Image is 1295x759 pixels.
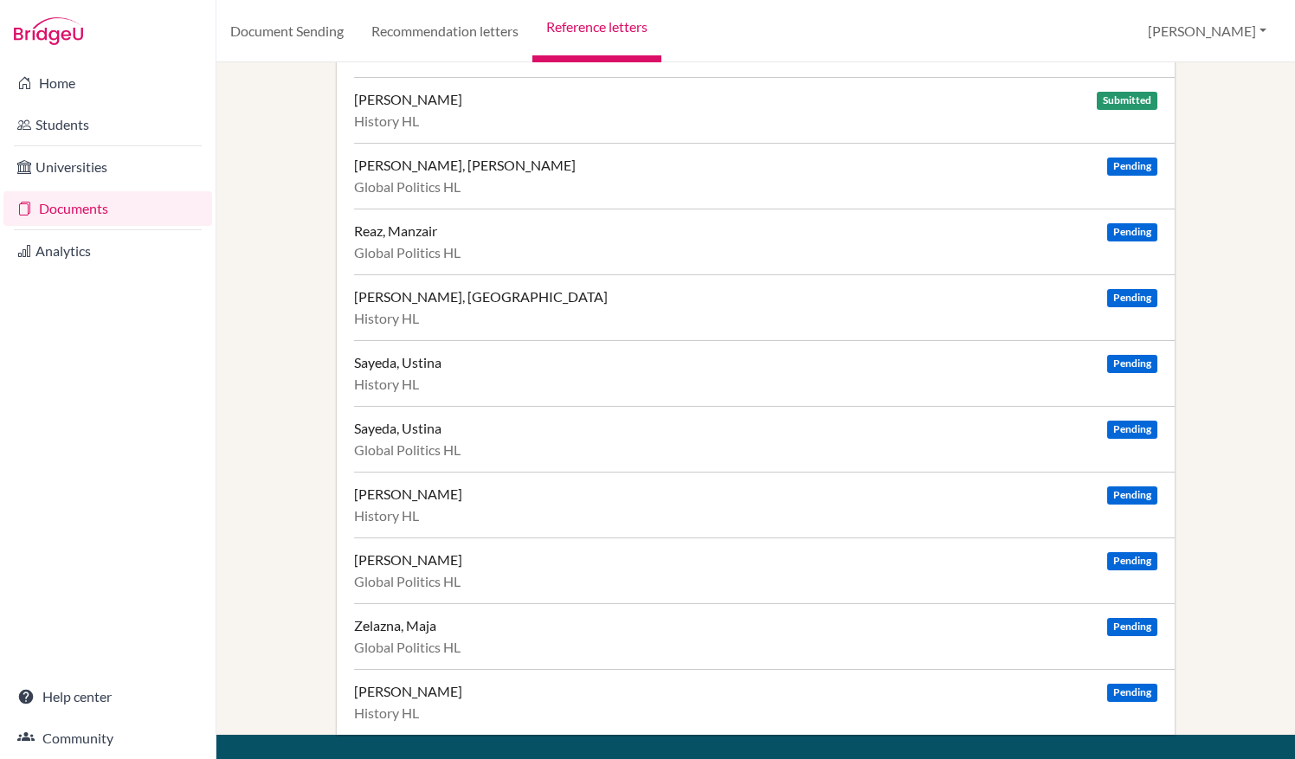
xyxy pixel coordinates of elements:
[354,486,462,503] div: [PERSON_NAME]
[354,143,1175,209] a: [PERSON_NAME], [PERSON_NAME] Pending Global Politics HL
[3,66,212,100] a: Home
[1107,289,1157,307] span: Pending
[3,191,212,226] a: Documents
[1107,223,1157,241] span: Pending
[354,573,1157,590] div: Global Politics HL
[1107,684,1157,702] span: Pending
[354,376,1157,393] div: History HL
[354,77,1175,143] a: [PERSON_NAME] Submitted History HL
[354,222,437,240] div: Reaz, Manzair
[1107,158,1157,176] span: Pending
[3,721,212,756] a: Community
[354,537,1175,603] a: [PERSON_NAME] Pending Global Politics HL
[14,17,83,45] img: Bridge-U
[354,507,1157,524] div: History HL
[1107,552,1157,570] span: Pending
[3,107,212,142] a: Students
[354,683,462,700] div: [PERSON_NAME]
[1107,421,1157,439] span: Pending
[354,288,608,306] div: [PERSON_NAME], [GEOGRAPHIC_DATA]
[1097,92,1157,110] span: Submitted
[354,157,576,174] div: [PERSON_NAME], [PERSON_NAME]
[354,551,462,569] div: [PERSON_NAME]
[354,113,1157,130] div: History HL
[354,406,1175,472] a: Sayeda, Ustina Pending Global Politics HL
[354,244,1157,261] div: Global Politics HL
[3,679,212,714] a: Help center
[354,603,1175,669] a: Zelazna, Maja Pending Global Politics HL
[1107,486,1157,505] span: Pending
[354,178,1157,196] div: Global Politics HL
[1140,15,1274,48] button: [PERSON_NAME]
[354,354,441,371] div: Sayeda, Ustina
[354,310,1157,327] div: History HL
[354,669,1175,735] a: [PERSON_NAME] Pending History HL
[354,472,1175,537] a: [PERSON_NAME] Pending History HL
[354,441,1157,459] div: Global Politics HL
[3,150,212,184] a: Universities
[354,420,441,437] div: Sayeda, Ustina
[354,617,436,634] div: Zelazna, Maja
[354,274,1175,340] a: [PERSON_NAME], [GEOGRAPHIC_DATA] Pending History HL
[354,704,1157,722] div: History HL
[354,639,1157,656] div: Global Politics HL
[354,209,1175,274] a: Reaz, Manzair Pending Global Politics HL
[3,234,212,268] a: Analytics
[1107,618,1157,636] span: Pending
[354,91,462,108] div: [PERSON_NAME]
[354,340,1175,406] a: Sayeda, Ustina Pending History HL
[1107,355,1157,373] span: Pending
